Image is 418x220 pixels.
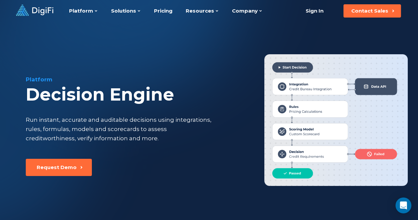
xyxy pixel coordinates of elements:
div: Decision Engine [26,85,244,105]
div: Contact Sales [351,8,388,14]
button: Request Demo [26,159,92,176]
div: Platform [26,75,244,83]
div: Request Demo [37,164,77,171]
div: Open Intercom Messenger [396,198,411,213]
button: Contact Sales [343,4,401,18]
a: Sign In [297,4,331,18]
div: Run instant, accurate and auditable decisions using integrations, rules, formulas, models and sco... [26,115,213,143]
